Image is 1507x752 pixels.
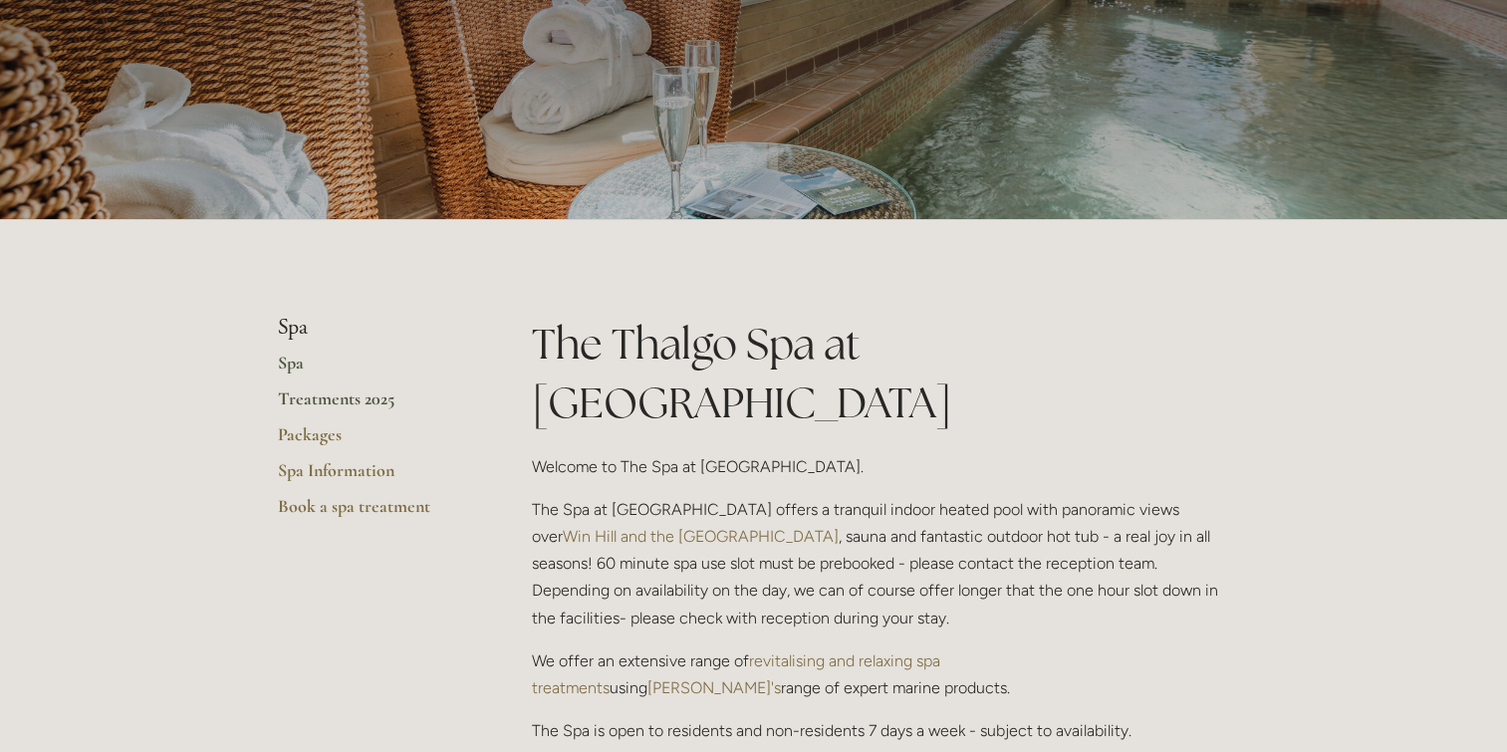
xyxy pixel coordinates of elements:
p: We offer an extensive range of using range of expert marine products. [532,647,1230,701]
a: Spa Information [278,459,468,495]
a: Win Hill and the [GEOGRAPHIC_DATA] [563,527,839,546]
h1: The Thalgo Spa at [GEOGRAPHIC_DATA] [532,315,1230,432]
a: Book a spa treatment [278,495,468,531]
a: Spa [278,352,468,387]
p: The Spa at [GEOGRAPHIC_DATA] offers a tranquil indoor heated pool with panoramic views over , sau... [532,496,1230,631]
p: Welcome to The Spa at [GEOGRAPHIC_DATA]. [532,453,1230,480]
a: Treatments 2025 [278,387,468,423]
a: Packages [278,423,468,459]
p: The Spa is open to residents and non-residents 7 days a week - subject to availability. [532,717,1230,744]
li: Spa [278,315,468,341]
a: [PERSON_NAME]'s [647,678,781,697]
